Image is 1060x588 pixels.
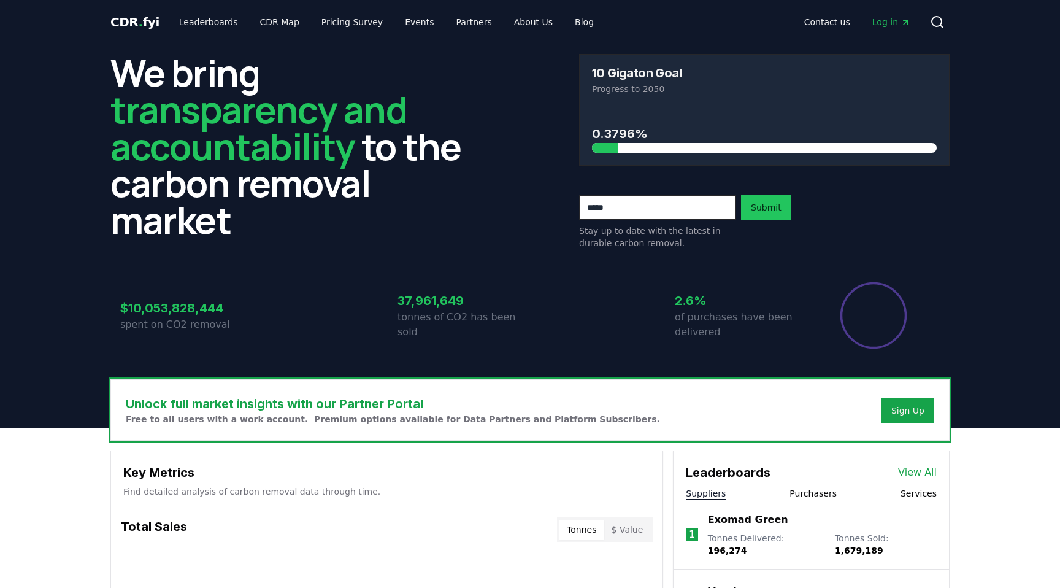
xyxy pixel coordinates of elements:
h2: We bring to the carbon removal market [110,54,481,238]
p: Tonnes Delivered : [708,532,823,557]
p: Tonnes Sold : [835,532,937,557]
p: Find detailed analysis of carbon removal data through time. [123,485,650,498]
div: Percentage of sales delivered [839,281,908,350]
span: transparency and accountability [110,84,407,171]
a: Contact us [794,11,860,33]
p: Progress to 2050 [592,83,937,95]
a: Exomad Green [708,513,788,527]
h3: 2.6% [675,292,807,310]
a: Events [395,11,444,33]
p: tonnes of CO2 has been sold [397,310,530,339]
a: Blog [565,11,604,33]
h3: 37,961,649 [397,292,530,310]
a: About Us [504,11,563,33]
button: $ Value [604,520,651,540]
a: Leaderboards [169,11,248,33]
h3: Total Sales [121,517,187,542]
h3: Key Metrics [123,463,650,482]
button: Submit [741,195,791,220]
p: Free to all users with a work account. Premium options available for Data Partners and Platform S... [126,413,660,425]
h3: $10,053,828,444 [120,299,253,317]
span: 196,274 [708,546,747,555]
a: Partners [447,11,502,33]
a: View All [898,465,937,480]
span: CDR fyi [110,15,159,29]
h3: Leaderboards [686,463,770,482]
p: 1 [689,527,695,542]
h3: 10 Gigaton Goal [592,67,682,79]
button: Suppliers [686,487,726,500]
a: CDR Map [250,11,309,33]
a: Pricing Survey [312,11,393,33]
a: Sign Up [891,404,924,417]
nav: Main [794,11,920,33]
h3: Unlock full market insights with our Partner Portal [126,395,660,413]
p: spent on CO2 removal [120,317,253,332]
span: Log in [872,16,910,28]
nav: Main [169,11,604,33]
span: . [139,15,143,29]
h3: 0.3796% [592,125,937,143]
button: Services [901,487,937,500]
button: Sign Up [881,398,934,423]
p: Stay up to date with the latest in durable carbon removal. [579,225,736,249]
button: Tonnes [559,520,604,540]
button: Purchasers [789,487,837,500]
a: CDR.fyi [110,14,159,31]
a: Log in [862,11,920,33]
p: of purchases have been delivered [675,310,807,339]
span: 1,679,189 [835,546,883,555]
